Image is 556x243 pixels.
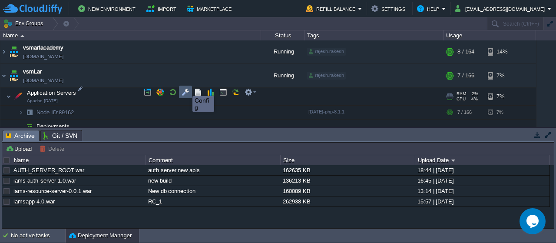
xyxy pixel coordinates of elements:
img: AMDAwAAAACH5BAEAAAAALAAAAAABAAEAAAICRAEAOw== [8,40,20,63]
span: 2% [470,91,478,97]
div: RC_1 [146,196,280,206]
div: New db connection [146,186,280,196]
div: 7 / 166 [457,64,474,87]
img: AMDAwAAAACH5BAEAAAAALAAAAAABAAEAAAICRAEAOw== [0,40,7,63]
div: 16:45 | [DATE] [415,176,549,186]
div: Status [261,30,304,40]
a: vsmartacademy [23,43,63,52]
button: Help [417,3,442,14]
button: Settings [371,3,408,14]
div: 7 / 166 [457,106,472,119]
a: Deployments [36,123,71,130]
img: AMDAwAAAACH5BAEAAAAALAAAAAABAAEAAAICRAEAOw== [18,120,23,133]
button: Delete [40,145,67,153]
span: Git / SVN [43,130,77,141]
span: [DATE]-php-8.1.1 [308,109,344,114]
a: vsmLar [23,67,42,76]
div: 7% [488,88,516,105]
span: 4% [469,97,478,102]
div: rajesh.rakesh [307,48,346,56]
img: AMDAwAAAACH5BAEAAAAALAAAAAABAAEAAAICRAEAOw== [8,64,20,87]
a: iamsapp-4.0.war [13,198,55,205]
div: Size [281,155,415,165]
span: Node ID: [36,109,59,116]
div: 7% [488,106,516,119]
img: AMDAwAAAACH5BAEAAAAALAAAAAABAAEAAAICRAEAOw== [23,120,36,133]
div: 160089 KB [281,186,414,196]
img: AMDAwAAAACH5BAEAAAAALAAAAAABAAEAAAICRAEAOw== [23,106,36,119]
div: 162635 KB [281,165,414,175]
div: 262938 KB [281,196,414,206]
span: 89162 [36,109,75,116]
a: iams-resource-server-0.0.1.war [13,188,92,194]
img: AMDAwAAAACH5BAEAAAAALAAAAAABAAEAAAICRAEAOw== [20,35,24,37]
div: 13:14 | [DATE] [415,186,549,196]
div: Name [12,155,146,165]
a: Application ServersApache [DATE] [26,90,77,96]
button: Env Groups [3,17,46,30]
div: Running [261,40,304,63]
img: AMDAwAAAACH5BAEAAAAALAAAAAABAAEAAAICRAEAOw== [12,88,24,105]
div: 7% [488,64,516,87]
div: No active tasks [11,229,65,243]
div: Comment [146,155,280,165]
a: iams-auth-server-1.0.war [13,177,76,184]
div: Usage [444,30,536,40]
a: [DOMAIN_NAME] [23,52,63,61]
button: [EMAIL_ADDRESS][DOMAIN_NAME] [455,3,547,14]
span: Application Servers [26,89,77,97]
button: Upload [6,145,34,153]
a: [DOMAIN_NAME] [23,76,63,85]
img: CloudJiffy [3,3,62,14]
div: Upload Date [416,155,549,165]
span: RAM [457,91,466,97]
button: Marketplace [187,3,234,14]
div: 14% [488,40,516,63]
div: Tags [305,30,443,40]
div: new build [146,176,280,186]
div: Name [1,30,261,40]
div: 8 / 164 [457,40,474,63]
div: 18:44 | [DATE] [415,165,549,175]
button: Refill Balance [306,3,358,14]
div: auth server new apis [146,165,280,175]
div: 136213 KB [281,176,414,186]
iframe: chat widget [520,208,547,234]
span: Apache [DATE] [27,98,58,103]
div: 15:57 | [DATE] [415,196,549,206]
button: Deployment Manager [69,231,132,240]
div: Running [261,64,304,87]
button: New Environment [78,3,138,14]
a: AUTH_SERVER_ROOT.war [13,167,84,173]
a: Node ID:89162 [36,109,75,116]
div: Config [195,97,212,111]
img: AMDAwAAAACH5BAEAAAAALAAAAAABAAEAAAICRAEAOw== [6,88,11,105]
div: rajesh.rakesh [307,72,346,80]
span: Archive [6,130,35,141]
img: AMDAwAAAACH5BAEAAAAALAAAAAABAAEAAAICRAEAOw== [18,106,23,119]
img: AMDAwAAAACH5BAEAAAAALAAAAAABAAEAAAICRAEAOw== [0,64,7,87]
span: CPU [457,97,466,102]
button: Import [146,3,179,14]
